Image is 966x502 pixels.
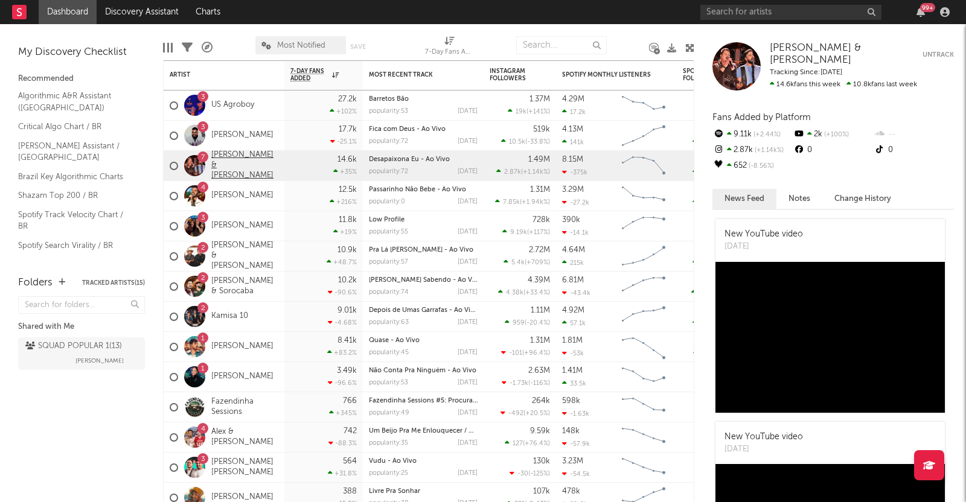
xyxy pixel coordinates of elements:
[369,307,478,314] div: Depois de Umas Garrafas - Ao Vivo
[369,217,478,223] div: Low Profile
[369,428,568,434] a: Um Beijo Pra Me Enlouquecer / Deixei de Ser Cowboy - Ao Vivo
[506,290,523,296] span: 4.38k
[510,469,550,477] div: ( )
[369,199,405,205] div: popularity: 0
[616,211,671,241] svg: Chart title
[328,439,357,447] div: -88.3 %
[369,458,478,465] div: Vudu - Ao Vivo
[18,170,133,183] a: Brazil Key Algorithmic Charts
[526,259,548,266] span: +709 %
[712,127,793,142] div: 9.11k
[562,410,589,418] div: -1.63k
[533,457,550,465] div: 130k
[170,71,260,78] div: Artist
[369,398,482,404] a: Fazendinha Sessions #5: Procura-se
[529,95,550,103] div: 1.37M
[522,199,548,206] span: +1.94k %
[369,488,420,495] a: Livre Pra Sonhar
[510,229,527,236] span: 9.19k
[211,221,273,231] a: [PERSON_NAME]
[369,367,478,374] div: Não Conta Pra Ninguém - Ao Vivo
[343,488,357,495] div: 388
[458,199,478,205] div: [DATE]
[516,36,607,54] input: Search...
[337,307,357,314] div: 9.01k
[369,470,408,477] div: popularity: 25
[327,258,357,266] div: +48.7 %
[277,42,325,49] span: Most Notified
[458,289,478,296] div: [DATE]
[533,125,550,133] div: 519k
[369,229,408,235] div: popularity: 55
[328,379,357,387] div: -96.6 %
[211,276,278,297] a: [PERSON_NAME] & Sorocaba
[369,337,478,344] div: Quase - Ao Vivo
[75,354,124,368] span: [PERSON_NAME]
[724,431,803,443] div: New YouTube video
[330,138,357,145] div: -25.1 %
[458,138,478,145] div: [DATE]
[369,71,459,78] div: Most Recent Track
[328,469,357,477] div: +31.8 %
[793,142,873,158] div: 0
[202,30,213,65] div: A&R Pipeline
[458,259,478,265] div: [DATE]
[513,320,525,326] span: 959
[343,397,357,405] div: 766
[562,246,585,254] div: 4.64M
[337,367,357,375] div: 3.49k
[502,379,550,387] div: ( )
[920,3,935,12] div: 99 +
[211,241,278,272] a: [PERSON_NAME] & [PERSON_NAME]
[211,150,278,181] a: [PERSON_NAME] & [PERSON_NAME]
[163,30,173,65] div: Edit Columns
[458,319,478,326] div: [DATE]
[509,139,525,145] span: 10.5k
[369,156,478,163] div: Desapaixona Eu - Ao Vivo
[25,339,122,354] div: SQUAD POPULAR 1 ( 13 )
[339,216,357,224] div: 11.8k
[562,307,584,314] div: 4.92M
[616,362,671,392] svg: Chart title
[337,156,357,164] div: 14.6k
[747,163,774,170] span: -8.56 %
[369,247,478,253] div: Pra Lá de Bagda - Ao Vivo
[562,440,590,448] div: -57.9k
[562,457,583,465] div: 3.23M
[339,186,357,194] div: 12.5k
[369,247,473,253] a: Pra Lá [PERSON_NAME] - Ao Vivo
[528,276,550,284] div: 4.39M
[562,95,584,103] div: 4.29M
[369,410,409,416] div: popularity: 49
[616,392,671,422] svg: Chart title
[616,422,671,453] svg: Chart title
[712,158,793,174] div: 652
[616,332,671,362] svg: Chart title
[562,186,584,194] div: 3.29M
[343,457,357,465] div: 564
[530,471,548,477] span: -125 %
[511,259,525,266] span: 5.4k
[495,198,550,206] div: ( )
[770,42,923,67] a: [PERSON_NAME] & [PERSON_NAME]
[562,125,583,133] div: 4.13M
[700,5,881,20] input: Search for artists
[369,186,466,193] a: Passarinho Não Bebe - Ao Vivo
[498,288,550,296] div: ( )
[562,427,580,435] div: 148k
[501,349,550,357] div: ( )
[425,45,473,60] div: 7-Day Fans Added (7-Day Fans Added)
[425,30,473,65] div: 7-Day Fans Added (7-Day Fans Added)
[562,259,584,267] div: 215k
[562,397,580,405] div: 598k
[350,43,366,50] button: Save
[369,126,478,133] div: Fica com Deus - Ao Vivo
[458,108,478,115] div: [DATE]
[337,337,357,345] div: 8.41k
[753,147,784,154] span: +1.14k %
[369,138,408,145] div: popularity: 72
[562,488,580,495] div: 478k
[369,349,409,356] div: popularity: 45
[338,95,357,103] div: 27.2k
[504,169,521,176] span: 2.87k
